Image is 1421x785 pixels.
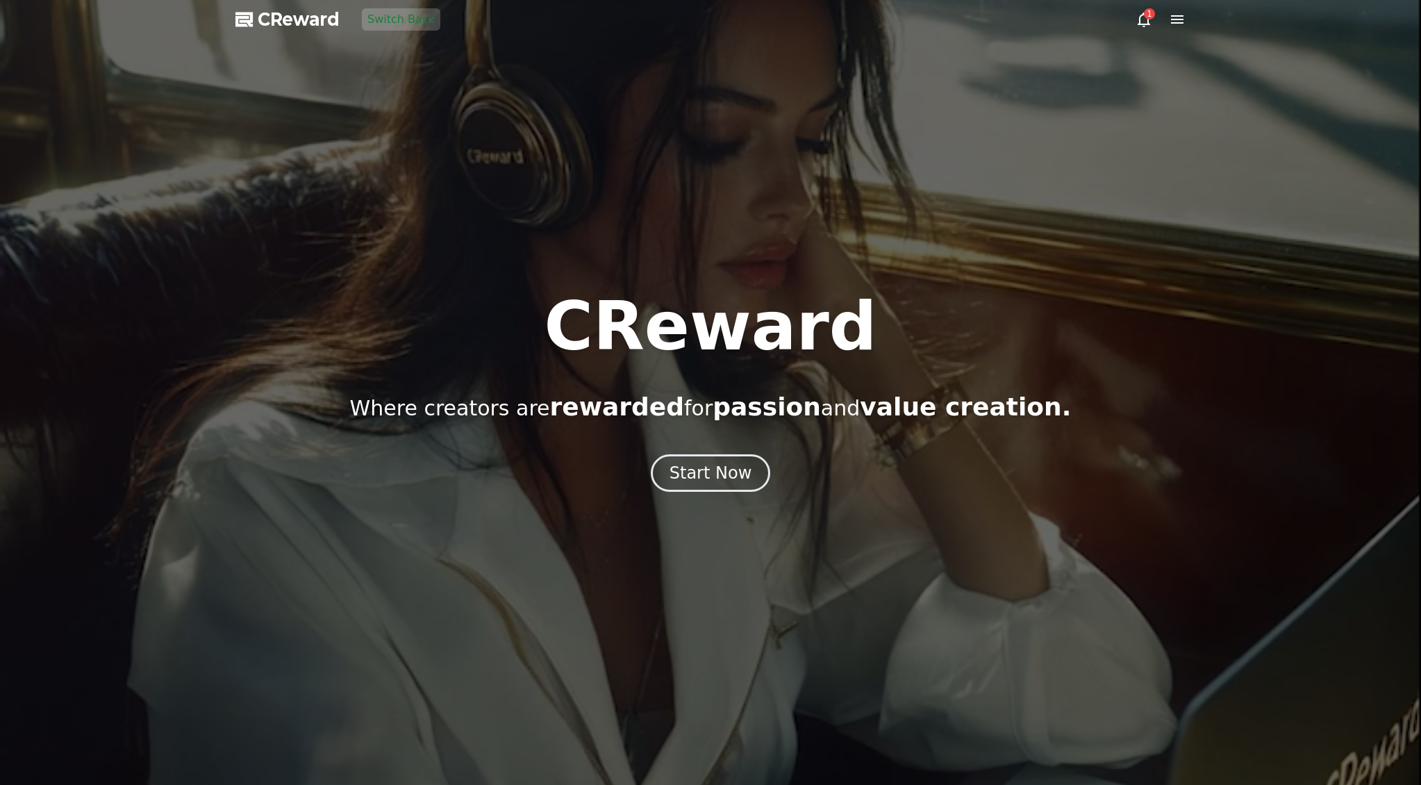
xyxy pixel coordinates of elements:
p: Where creators are for and [350,393,1072,421]
div: 1 [1144,8,1155,19]
a: CReward [235,8,340,31]
a: 1 [1136,11,1152,28]
span: value creation. [860,392,1071,421]
button: Switch Back [362,8,440,31]
a: Start Now [651,468,771,481]
div: Start Now [670,462,752,484]
h1: CReward [544,293,876,360]
span: rewarded [550,392,684,421]
button: Start Now [651,454,771,492]
span: passion [713,392,821,421]
span: CReward [258,8,340,31]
